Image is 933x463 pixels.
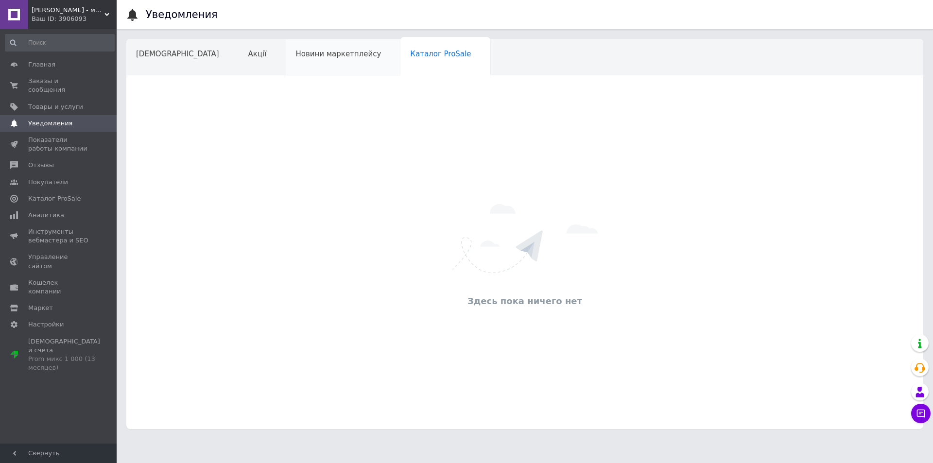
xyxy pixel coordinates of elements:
[28,103,83,111] span: Товары и услуги
[28,178,68,187] span: Покупатели
[131,295,918,307] div: Здесь пока ничего нет
[28,161,54,170] span: Отзывы
[28,77,90,94] span: Заказы и сообщения
[28,119,72,128] span: Уведомления
[28,253,90,270] span: Управление сайтом
[146,9,218,20] h1: Уведомления
[28,337,100,373] span: [DEMOGRAPHIC_DATA] и счета
[28,194,81,203] span: Каталог ProSale
[911,404,931,423] button: Чат с покупателем
[28,304,53,312] span: Маркет
[410,50,471,58] span: Каталог ProSale
[28,320,64,329] span: Настройки
[32,15,117,23] div: Ваш ID: 3906093
[5,34,115,51] input: Поиск
[136,50,219,58] span: [DEMOGRAPHIC_DATA]
[28,136,90,153] span: Показатели работы компании
[28,211,64,220] span: Аналитика
[248,50,267,58] span: Акції
[28,278,90,296] span: Кошелек компании
[28,60,55,69] span: Главная
[295,50,381,58] span: Новини маркетплейсу
[32,6,104,15] span: Madlena - магазин женской одежды
[28,355,100,372] div: Prom микс 1 000 (13 месяцев)
[28,227,90,245] span: Инструменты вебмастера и SEO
